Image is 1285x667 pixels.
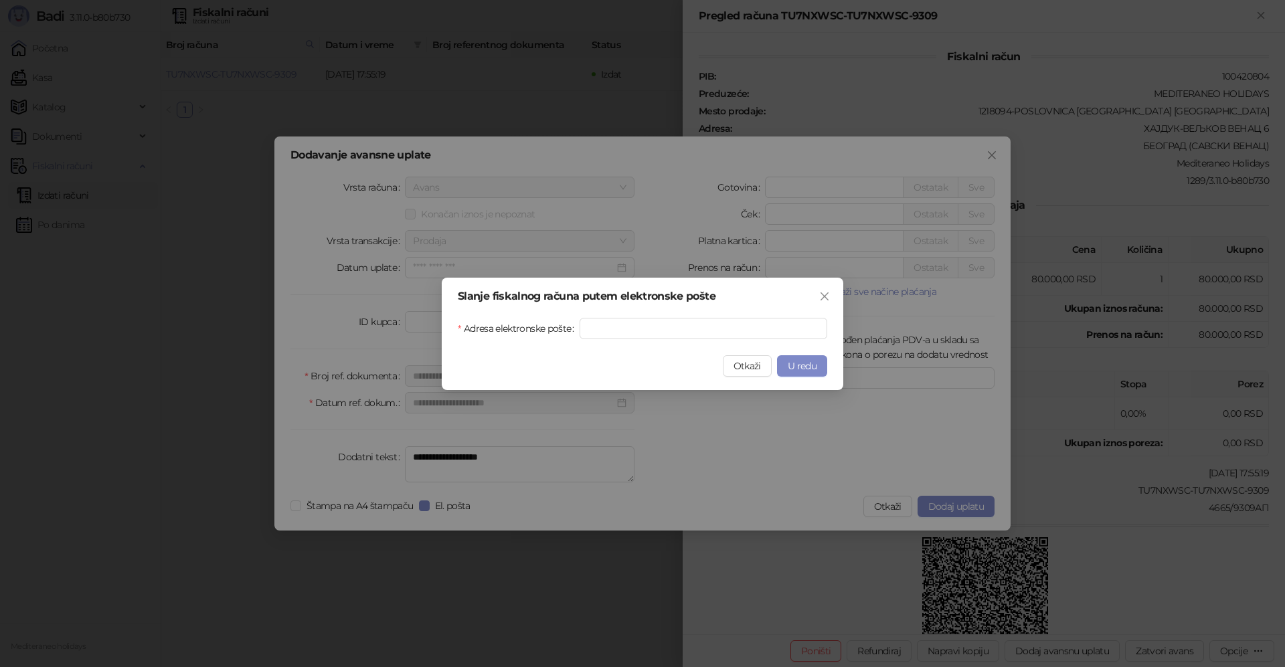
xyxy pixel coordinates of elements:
button: Otkaži [723,355,772,377]
span: Zatvori [814,291,835,302]
input: Adresa elektronske pošte [580,318,827,339]
div: Slanje fiskalnog računa putem elektronske pošte [458,291,827,302]
button: U redu [777,355,827,377]
button: Close [814,286,835,307]
span: U redu [788,360,817,372]
span: close [819,291,830,302]
span: Otkaži [734,360,761,372]
label: Adresa elektronske pošte [458,318,580,339]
